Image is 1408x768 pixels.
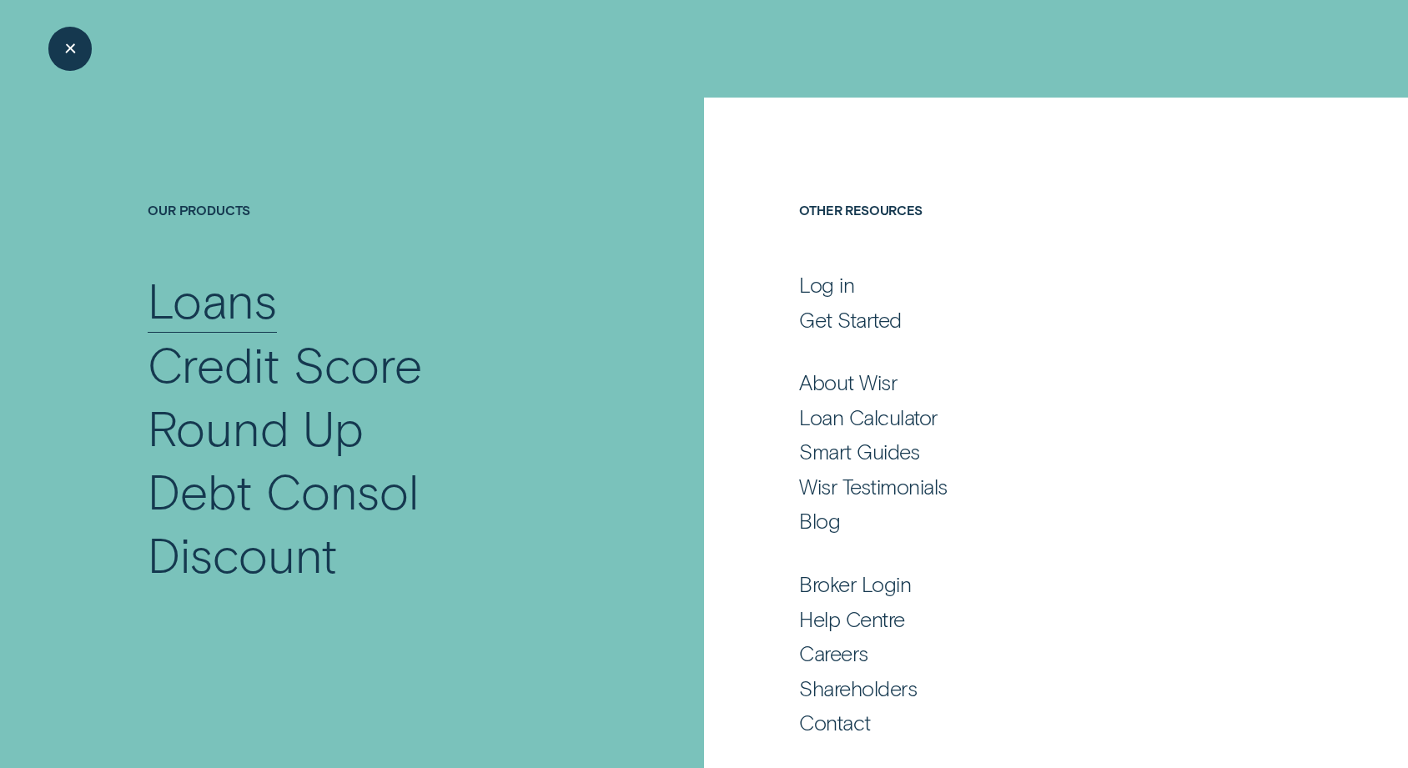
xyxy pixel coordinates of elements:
div: Careers [799,640,867,667]
h4: Other Resources [799,202,1259,268]
a: Get Started [799,307,1259,334]
div: Credit Score [148,332,422,395]
div: About Wisr [799,369,897,396]
div: Blog [799,508,840,535]
button: Close Menu [48,27,93,71]
a: Contact [799,710,1259,736]
a: Shareholders [799,675,1259,702]
div: Round Up [148,395,363,459]
a: Loans [148,268,601,331]
a: Broker Login [799,571,1259,598]
a: Help Centre [799,606,1259,633]
div: Shareholders [799,675,917,702]
a: Round Up [148,395,601,459]
div: Smart Guides [799,439,919,465]
div: Loans [148,268,277,331]
div: Log in [799,272,854,299]
a: Smart Guides [799,439,1259,465]
div: Wisr Testimonials [799,474,947,500]
a: Blog [799,508,1259,535]
div: Get Started [799,307,901,334]
a: Careers [799,640,1259,667]
div: Broker Login [799,571,911,598]
div: Loan Calculator [799,404,937,431]
a: Loan Calculator [799,404,1259,431]
h4: Our Products [148,202,601,268]
div: Contact [799,710,870,736]
a: About Wisr [799,369,1259,396]
div: Help Centre [799,606,904,633]
a: Credit Score [148,332,601,395]
a: Log in [799,272,1259,299]
a: Wisr Testimonials [799,474,1259,500]
a: Debt Consol Discount [148,459,601,585]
